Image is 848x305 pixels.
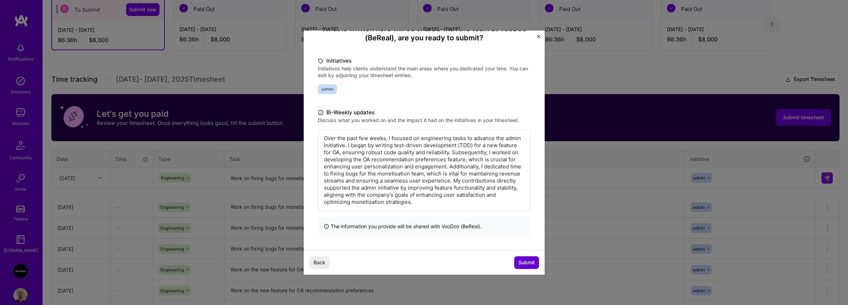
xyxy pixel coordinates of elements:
div: The information you provide will be shared with VooDoo (BeReal) . [318,217,530,236]
button: Close [537,35,540,42]
span: admin [318,84,337,94]
i: icon InfoBlack [324,223,329,230]
h4: What is written here will be shared with the team at VooDoo (BeReal) , are you ready to submit? [318,24,530,42]
p: Over the past few weeks, I focused on engineering tasks to advance the admin initiative. I began ... [324,135,524,206]
i: icon DocumentBlack [318,109,324,117]
span: Submit [518,259,535,266]
span: Back [314,259,325,266]
label: Initiatives [318,57,530,65]
label: Bi-Weekly updates [318,108,530,117]
i: icon TagBlack [318,57,324,65]
button: Back [309,256,330,269]
label: Discuss what you worked on and the impact it had on the initiatives in your timesheet. [318,117,530,123]
label: Initiatives help clients understand the main areas where you dedicated your time. You can edit by... [318,65,530,79]
button: Submit [514,256,539,269]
